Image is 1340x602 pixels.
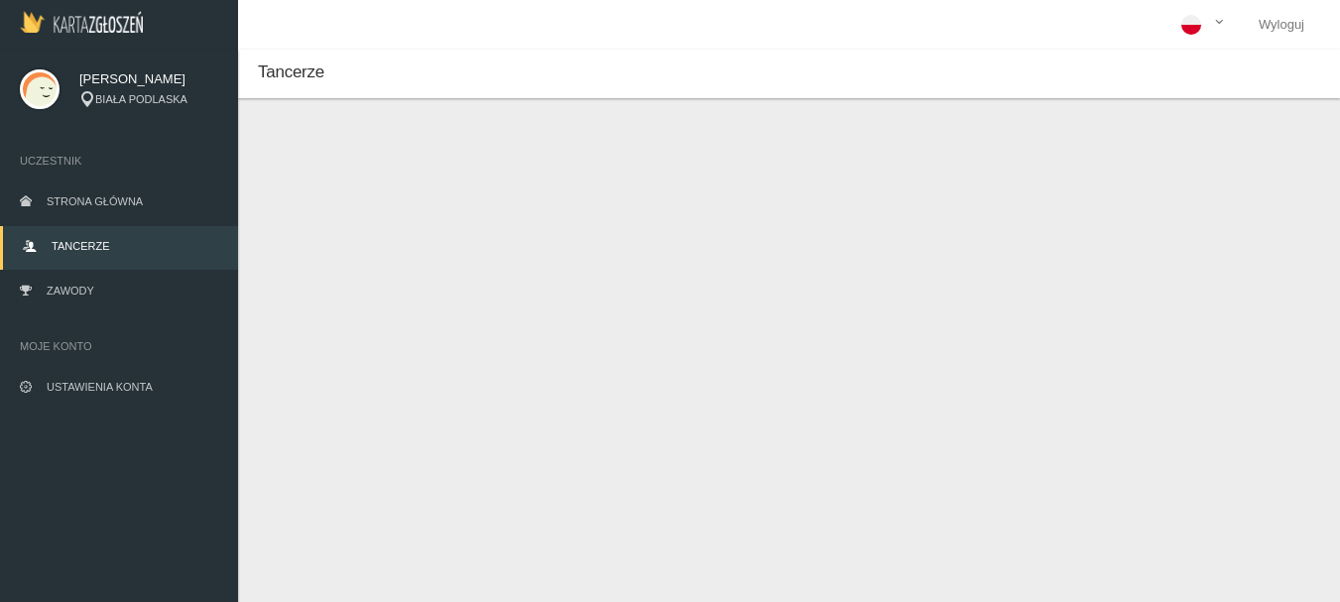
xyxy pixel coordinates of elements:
span: Ustawienia konta [47,381,153,393]
span: Uczestnik [20,151,218,171]
img: Logo [20,11,143,33]
div: BIAŁA PODLASKA [79,91,218,108]
span: Tancerze [52,240,109,252]
span: Tancerze [258,62,324,81]
button: Dodaj tancerza [278,148,427,185]
span: Moje konto [20,336,218,356]
img: svg [20,69,60,109]
span: Strona główna [47,195,143,207]
span: Zawody [47,285,94,297]
span: [PERSON_NAME] [79,69,218,89]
